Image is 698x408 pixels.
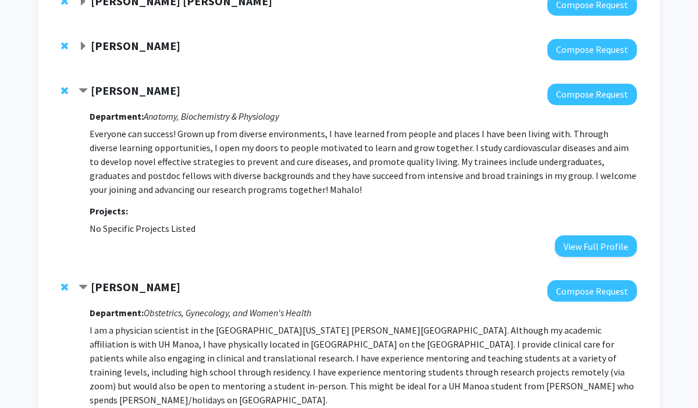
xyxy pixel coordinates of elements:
i: Anatomy, Biochemistry & Physiology [144,110,279,122]
button: Compose Request to Jangsoon Lee [547,39,637,60]
strong: Department: [90,307,144,318]
button: Compose Request to Yiqiang Zhang [547,84,637,105]
strong: [PERSON_NAME] [91,83,180,98]
button: View Full Profile [555,235,637,257]
strong: [PERSON_NAME] [91,38,180,53]
span: Expand Jangsoon Lee Bookmark [79,42,88,51]
button: Compose Request to Paris Stowers [547,280,637,302]
i: Obstetrics, Gynecology, and Women's Health [144,307,311,318]
span: Remove Yiqiang Zhang from bookmarks [61,86,68,95]
strong: Projects: [90,205,128,217]
span: Contract Paris Stowers Bookmark [79,283,88,292]
p: Everyone can success! Grown up from diverse environments, I have learned from people and places I... [90,127,637,196]
strong: [PERSON_NAME] [91,280,180,294]
span: Remove Paris Stowers from bookmarks [61,282,68,292]
span: Contract Yiqiang Zhang Bookmark [79,87,88,96]
p: I am a physician scientist in the [GEOGRAPHIC_DATA][US_STATE] [PERSON_NAME][GEOGRAPHIC_DATA]. Alt... [90,323,637,407]
strong: Department: [90,110,144,122]
span: No Specific Projects Listed [90,223,195,234]
iframe: Chat [9,356,49,399]
span: Remove Jangsoon Lee from bookmarks [61,41,68,51]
